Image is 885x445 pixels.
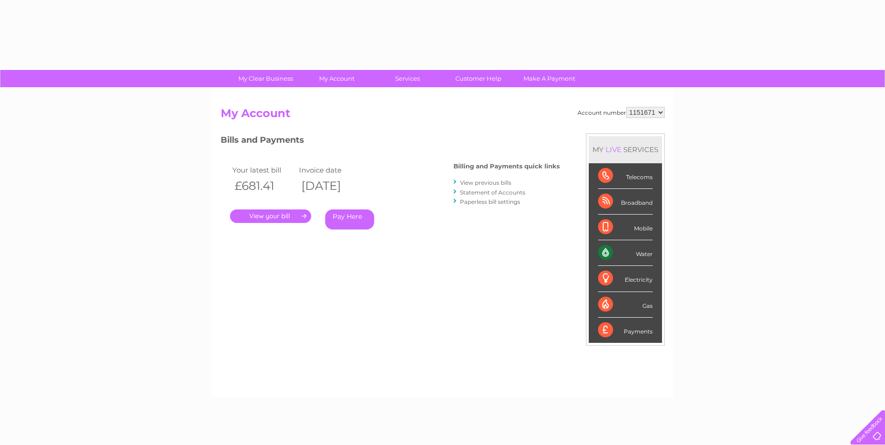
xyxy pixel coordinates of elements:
[369,70,446,87] a: Services
[598,240,653,266] div: Water
[598,318,653,343] div: Payments
[460,189,525,196] a: Statement of Accounts
[325,209,374,229] a: Pay Here
[598,163,653,189] div: Telecoms
[460,179,511,186] a: View previous bills
[453,163,560,170] h4: Billing and Payments quick links
[589,136,662,163] div: MY SERVICES
[598,215,653,240] div: Mobile
[227,70,304,87] a: My Clear Business
[298,70,375,87] a: My Account
[598,189,653,215] div: Broadband
[598,292,653,318] div: Gas
[598,266,653,292] div: Electricity
[230,176,297,195] th: £681.41
[221,107,665,125] h2: My Account
[230,209,311,223] a: .
[440,70,517,87] a: Customer Help
[460,198,520,205] a: Paperless bill settings
[221,133,560,150] h3: Bills and Payments
[297,176,364,195] th: [DATE]
[230,164,297,176] td: Your latest bill
[511,70,588,87] a: Make A Payment
[578,107,665,118] div: Account number
[297,164,364,176] td: Invoice date
[604,145,623,154] div: LIVE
